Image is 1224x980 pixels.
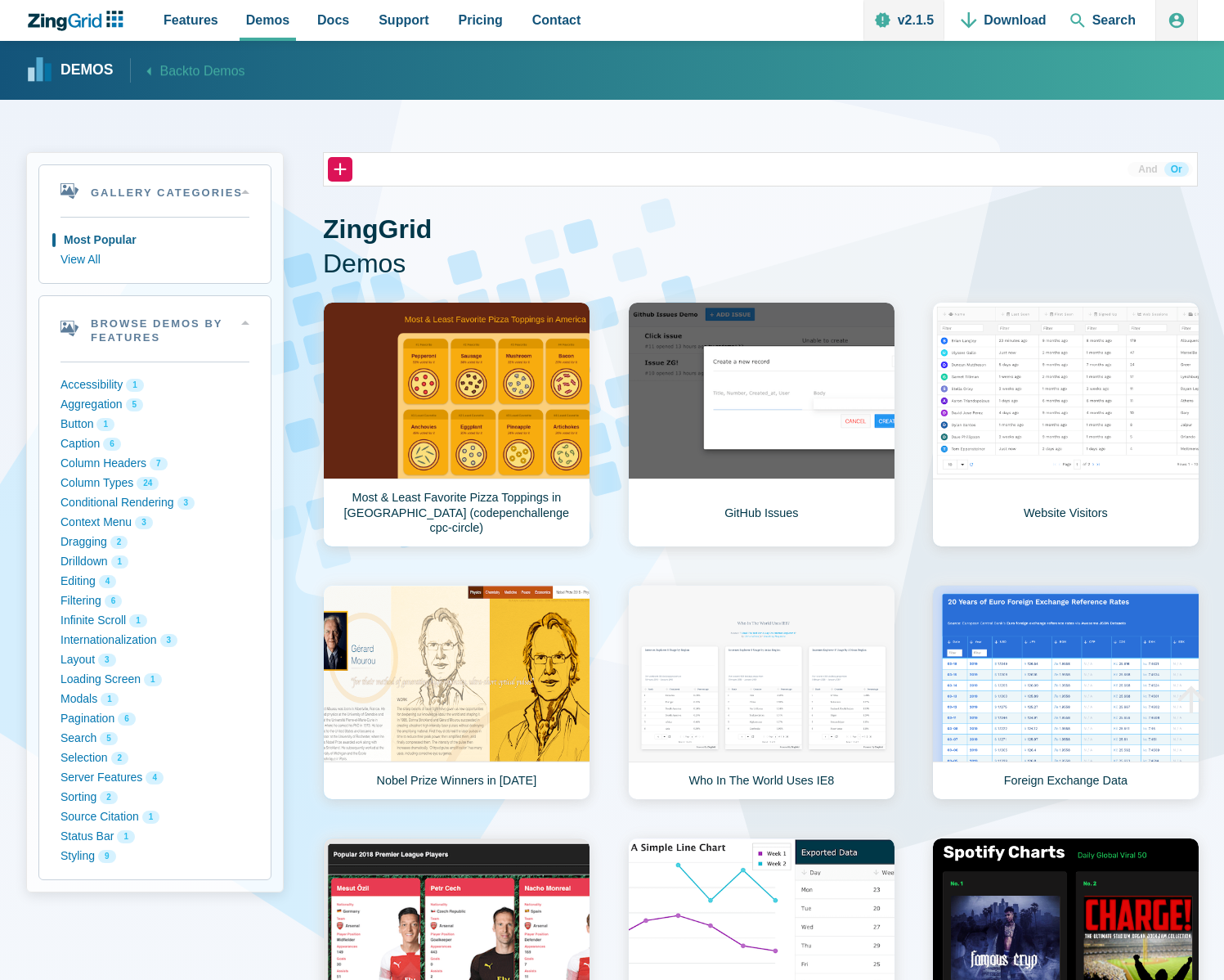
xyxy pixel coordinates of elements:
[160,61,245,83] span: Back
[323,585,590,800] a: Nobel Prize Winners in [DATE]
[61,631,249,650] button: Internationalization 3
[61,533,249,552] button: Dragging 2
[61,847,249,866] button: Styling 9
[61,474,249,493] button: Column Types 24
[61,807,249,827] button: Source Citation 1
[61,493,249,513] button: Conditional Rendering 3
[317,9,349,31] span: Docs
[61,611,249,631] button: Infinite Scroll 1
[323,247,1198,281] span: Demos
[61,788,249,807] button: Sorting 2
[1142,898,1191,947] iframe: Toggle Customer Support
[1164,162,1189,177] button: Or
[323,214,432,244] strong: ZingGrid
[61,415,249,434] button: Button 1
[61,690,249,709] button: Modals 1
[379,9,428,31] span: Support
[532,9,581,31] span: Contact
[61,375,249,395] button: Accessibility 1
[61,231,249,250] button: Most Popular
[932,585,1199,800] a: Foreign Exchange Data
[61,670,249,690] button: Loading Screen 1
[323,302,590,547] a: Most & Least Favorite Pizza Toppings in [GEOGRAPHIC_DATA] (codepenchallenge cpc-circle)
[39,296,271,362] summary: Browse Demos By Features
[61,552,249,572] button: Drilldown 1
[61,709,249,729] button: Pagination 6
[61,729,249,748] button: Search 5
[189,65,244,79] span: to Demos
[61,650,249,670] button: Layout 3
[61,768,249,788] button: Server Features 4
[61,827,249,847] button: Status Bar 1
[1132,162,1163,177] button: And
[61,513,249,533] button: Context Menu 3
[26,11,132,31] a: ZingChart Logo. Click to return to the homepage
[164,9,218,31] span: Features
[628,585,895,800] a: Who In The World Uses IE8
[61,395,249,415] button: Aggregation 5
[61,572,249,591] button: Editing 4
[246,9,289,31] span: Demos
[61,434,249,454] button: Caption 6
[61,454,249,474] button: Column Headers 7
[628,302,895,547] a: GitHub Issues
[130,59,245,83] a: Backto Demos
[61,63,114,78] strong: Demos
[61,591,249,611] button: Filtering 6
[61,250,249,270] button: View All
[28,58,114,83] a: Demos
[932,302,1199,547] a: Website Visitors
[459,9,503,31] span: Pricing
[39,165,271,217] summary: Gallery Categories
[61,748,249,768] button: Selection 2
[328,157,352,182] button: +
